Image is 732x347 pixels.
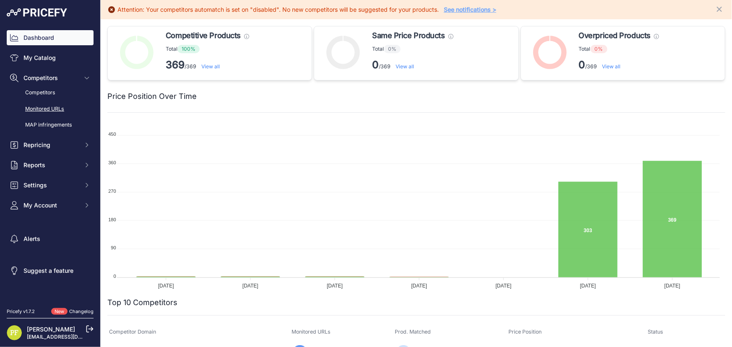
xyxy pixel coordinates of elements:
a: MAP infringements [7,118,94,132]
span: 100% [177,45,200,53]
strong: 0 [579,59,586,71]
a: [PERSON_NAME] [27,326,75,333]
p: /369 [579,58,659,72]
a: View all [602,63,621,70]
span: Settings [23,181,78,189]
h2: Top 10 Competitors [107,297,177,308]
a: [EMAIL_ADDRESS][DOMAIN_NAME] [27,334,115,340]
a: Suggest a feature [7,263,94,278]
tspan: 0 [113,274,116,279]
p: /369 [372,58,453,72]
p: Total [166,45,249,53]
tspan: 90 [111,245,116,250]
span: Reports [23,161,78,169]
span: Monitored URLs [292,329,331,335]
span: Prod. Matched [395,329,431,335]
span: Competitors [23,74,78,82]
tspan: 450 [108,132,116,137]
tspan: [DATE] [411,283,427,289]
p: Total [372,45,453,53]
button: My Account [7,198,94,213]
a: View all [396,63,414,70]
span: Overpriced Products [579,30,651,41]
tspan: 180 [108,217,116,222]
button: Settings [7,178,94,193]
span: 0% [591,45,607,53]
tspan: [DATE] [158,283,174,289]
h2: Price Position Over Time [107,91,197,102]
tspan: [DATE] [327,283,343,289]
tspan: [DATE] [242,283,258,289]
span: Status [648,329,664,335]
p: Total [579,45,659,53]
button: Repricing [7,137,94,153]
span: Competitor Domain [109,329,156,335]
a: See notifications > [444,6,496,13]
tspan: 360 [108,160,116,165]
p: /369 [166,58,249,72]
a: My Catalog [7,50,94,65]
button: Competitors [7,70,94,85]
a: Competitors [7,85,94,100]
tspan: 270 [108,189,116,194]
div: Attention: Your competitors automatch is set on "disabled". No new competitors will be suggested ... [117,5,439,14]
span: Price Position [509,329,542,335]
img: Pricefy Logo [7,8,67,17]
tspan: [DATE] [496,283,512,289]
span: New [51,308,68,315]
div: Pricefy v1.7.2 [7,308,35,315]
a: Dashboard [7,30,94,45]
nav: Sidebar [7,30,94,298]
a: Changelog [69,308,94,314]
button: Close [715,3,725,13]
button: Reports [7,158,94,173]
tspan: [DATE] [664,283,680,289]
a: Alerts [7,231,94,246]
strong: 369 [166,59,185,71]
span: Competitive Products [166,30,241,41]
span: Same Price Products [372,30,445,41]
span: Repricing [23,141,78,149]
span: 0% [384,45,401,53]
a: Monitored URLs [7,102,94,117]
a: View all [201,63,220,70]
strong: 0 [372,59,379,71]
span: My Account [23,201,78,210]
tspan: [DATE] [580,283,596,289]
